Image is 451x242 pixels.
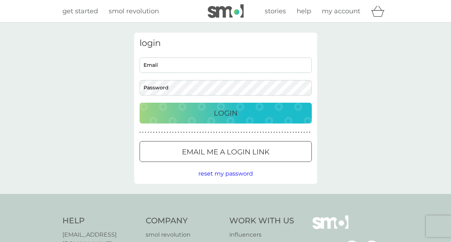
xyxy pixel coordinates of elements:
[227,131,229,134] p: ●
[109,7,159,15] span: smol revolution
[297,6,311,17] a: help
[178,131,179,134] p: ●
[221,131,223,134] p: ●
[62,7,98,15] span: get started
[229,215,294,227] h4: Work With Us
[62,6,98,17] a: get started
[147,131,149,134] p: ●
[282,131,283,134] p: ●
[287,131,288,134] p: ●
[109,6,159,17] a: smol revolution
[265,7,286,15] span: stories
[189,131,190,134] p: ●
[322,6,360,17] a: my account
[140,131,141,134] p: ●
[180,131,182,134] p: ●
[271,131,272,134] p: ●
[186,131,187,134] p: ●
[252,131,253,134] p: ●
[298,131,300,134] p: ●
[290,131,291,134] p: ●
[175,131,177,134] p: ●
[208,131,209,134] p: ●
[371,4,389,18] div: basket
[214,107,238,119] p: Login
[169,131,171,134] p: ●
[172,131,174,134] p: ●
[304,131,305,134] p: ●
[313,215,348,240] img: smol
[257,131,258,134] p: ●
[205,131,207,134] p: ●
[241,131,242,134] p: ●
[306,131,308,134] p: ●
[265,6,286,17] a: stories
[230,131,231,134] p: ●
[197,131,198,134] p: ●
[285,131,286,134] p: ●
[309,131,310,134] p: ●
[191,131,193,134] p: ●
[161,131,163,134] p: ●
[194,131,196,134] p: ●
[62,215,139,227] h4: Help
[297,7,311,15] span: help
[198,169,253,178] button: reset my password
[238,131,239,134] p: ●
[265,131,267,134] p: ●
[219,131,220,134] p: ●
[140,103,312,124] button: Login
[140,141,312,162] button: Email me a login link
[216,131,217,134] p: ●
[153,131,155,134] p: ●
[208,4,244,18] img: smol
[145,131,146,134] p: ●
[202,131,204,134] p: ●
[142,131,144,134] p: ●
[199,131,201,134] p: ●
[293,131,294,134] p: ●
[224,131,226,134] p: ●
[243,131,245,134] p: ●
[263,131,264,134] p: ●
[260,131,261,134] p: ●
[229,230,294,239] a: influencers
[213,131,215,134] p: ●
[273,131,275,134] p: ●
[183,131,185,134] p: ●
[322,7,360,15] span: my account
[276,131,278,134] p: ●
[246,131,248,134] p: ●
[235,131,236,134] p: ●
[232,131,234,134] p: ●
[156,131,157,134] p: ●
[164,131,165,134] p: ●
[211,131,212,134] p: ●
[254,131,256,134] p: ●
[140,38,312,48] h3: login
[268,131,269,134] p: ●
[301,131,302,134] p: ●
[146,215,222,227] h4: Company
[182,146,269,158] p: Email me a login link
[146,230,222,239] a: smol revolution
[167,131,168,134] p: ●
[279,131,280,134] p: ●
[249,131,250,134] p: ●
[295,131,297,134] p: ●
[150,131,152,134] p: ●
[198,170,253,177] span: reset my password
[159,131,160,134] p: ●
